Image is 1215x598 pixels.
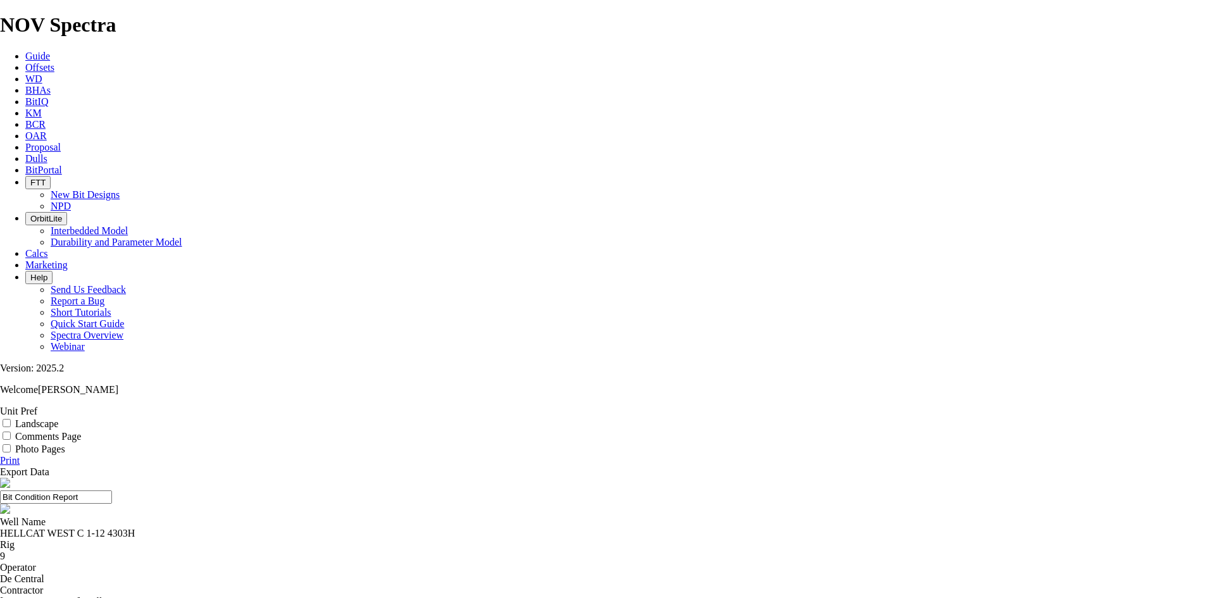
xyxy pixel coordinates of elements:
a: Report a Bug [51,296,104,306]
a: Short Tutorials [51,307,111,318]
a: Webinar [51,341,85,352]
a: Interbedded Model [51,225,128,236]
a: WD [25,73,42,84]
a: KM [25,108,42,118]
button: FTT [25,176,51,189]
a: BCR [25,119,46,130]
a: BHAs [25,85,51,96]
a: OAR [25,130,47,141]
a: Guide [25,51,50,61]
a: Proposal [25,142,61,153]
a: BitIQ [25,96,48,107]
button: OrbitLite [25,212,67,225]
a: Dulls [25,153,47,164]
a: Durability and Parameter Model [51,237,182,247]
a: New Bit Designs [51,189,120,200]
a: Marketing [25,259,68,270]
span: [PERSON_NAME] [38,384,118,395]
span: Help [30,273,47,282]
span: OrbitLite [30,214,62,223]
span: FTT [30,178,46,187]
a: Quick Start Guide [51,318,124,329]
a: Send Us Feedback [51,284,126,295]
label: Landscape [15,418,58,429]
a: Spectra Overview [51,330,123,340]
label: Comments Page [15,431,81,442]
a: Calcs [25,248,48,259]
label: Photo Pages [15,444,65,454]
button: Help [25,271,53,284]
a: Offsets [25,62,54,73]
a: BitPortal [25,165,62,175]
a: NPD [51,201,71,211]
